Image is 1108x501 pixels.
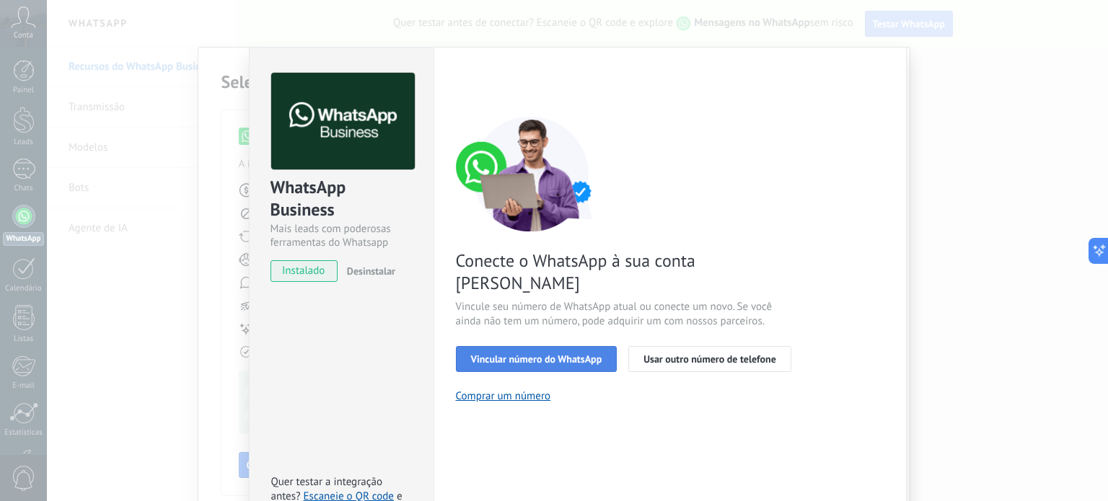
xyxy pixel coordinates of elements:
span: Vincule seu número de WhatsApp atual ou conecte um novo. Se você ainda não tem um número, pode ad... [456,300,799,329]
img: logo_main.png [271,73,415,170]
button: Comprar um número [456,389,551,403]
div: Mais leads com poderosas ferramentas do Whatsapp [271,222,413,249]
span: Usar outro número de telefone [643,354,776,364]
span: Desinstalar [347,265,395,278]
img: connect number [456,116,607,231]
button: Vincular número do WhatsApp [456,346,617,372]
button: Usar outro número de telefone [628,346,791,372]
div: WhatsApp Business [271,176,413,222]
span: Vincular número do WhatsApp [471,354,602,364]
button: Desinstalar [341,260,395,282]
span: Conecte o WhatsApp à sua conta [PERSON_NAME] [456,249,799,294]
span: instalado [271,260,337,282]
